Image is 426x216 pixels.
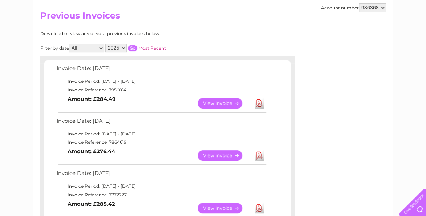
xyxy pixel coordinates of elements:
[55,182,267,191] td: Invoice Period: [DATE] - [DATE]
[42,4,385,35] div: Clear Business is a trading name of Verastar Limited (registered in [GEOGRAPHIC_DATA] No. 3667643...
[55,191,267,199] td: Invoice Reference: 7772227
[378,31,395,36] a: Contact
[255,98,264,109] a: Download
[40,11,386,24] h2: Previous Invoices
[402,31,419,36] a: Log out
[55,168,267,182] td: Invoice Date: [DATE]
[138,45,166,51] a: Most Recent
[68,96,115,102] b: Amount: £284.49
[337,31,358,36] a: Telecoms
[198,98,251,109] a: View
[40,31,231,36] div: Download or view any of your previous invoices below.
[298,31,312,36] a: Water
[55,64,267,77] td: Invoice Date: [DATE]
[289,4,339,13] a: 0333 014 3131
[15,19,52,41] img: logo.png
[55,116,267,130] td: Invoice Date: [DATE]
[198,203,251,213] a: View
[316,31,332,36] a: Energy
[68,201,115,207] b: Amount: £285.42
[363,31,373,36] a: Blog
[321,3,386,12] div: Account number
[55,86,267,94] td: Invoice Reference: 7956014
[255,203,264,213] a: Download
[68,148,115,155] b: Amount: £276.44
[198,150,251,161] a: View
[55,130,267,138] td: Invoice Period: [DATE] - [DATE]
[40,44,231,52] div: Filter by date
[255,150,264,161] a: Download
[55,138,267,147] td: Invoice Reference: 7864619
[55,77,267,86] td: Invoice Period: [DATE] - [DATE]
